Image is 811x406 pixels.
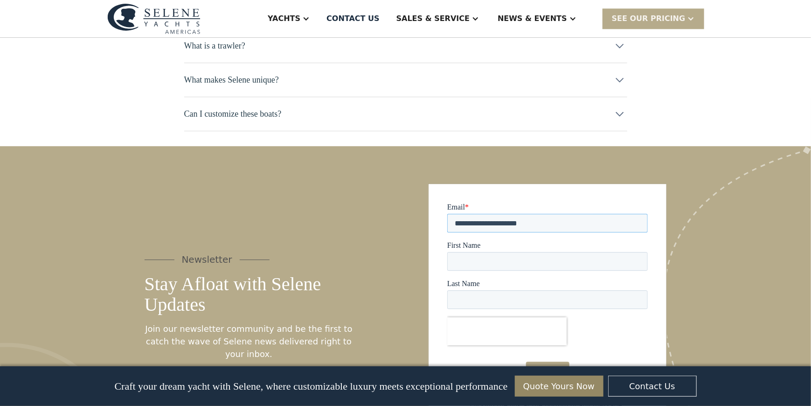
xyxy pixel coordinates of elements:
[114,380,507,392] p: Craft your dream yacht with Selene, where customizable luxury meets exceptional performance
[184,108,282,120] div: Can I customize these boats?
[447,203,648,387] iframe: Form 0
[145,274,354,315] h5: Stay Afloat with Selene Updates
[107,3,201,34] img: logo
[603,8,704,28] div: SEE Our Pricing
[145,322,354,360] div: Join our newsletter community and be the first to catch the wave of Selene news delivered right t...
[182,252,232,266] div: Newsletter
[268,13,300,24] div: Yachts
[612,13,686,24] div: SEE Our Pricing
[515,376,603,397] a: Quote Yours Now
[498,13,567,24] div: News & EVENTS
[326,13,380,24] div: Contact US
[184,74,279,86] div: What makes Selene unique?
[184,40,245,52] div: What is a trawler?
[608,376,697,397] a: Contact Us
[396,13,470,24] div: Sales & Service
